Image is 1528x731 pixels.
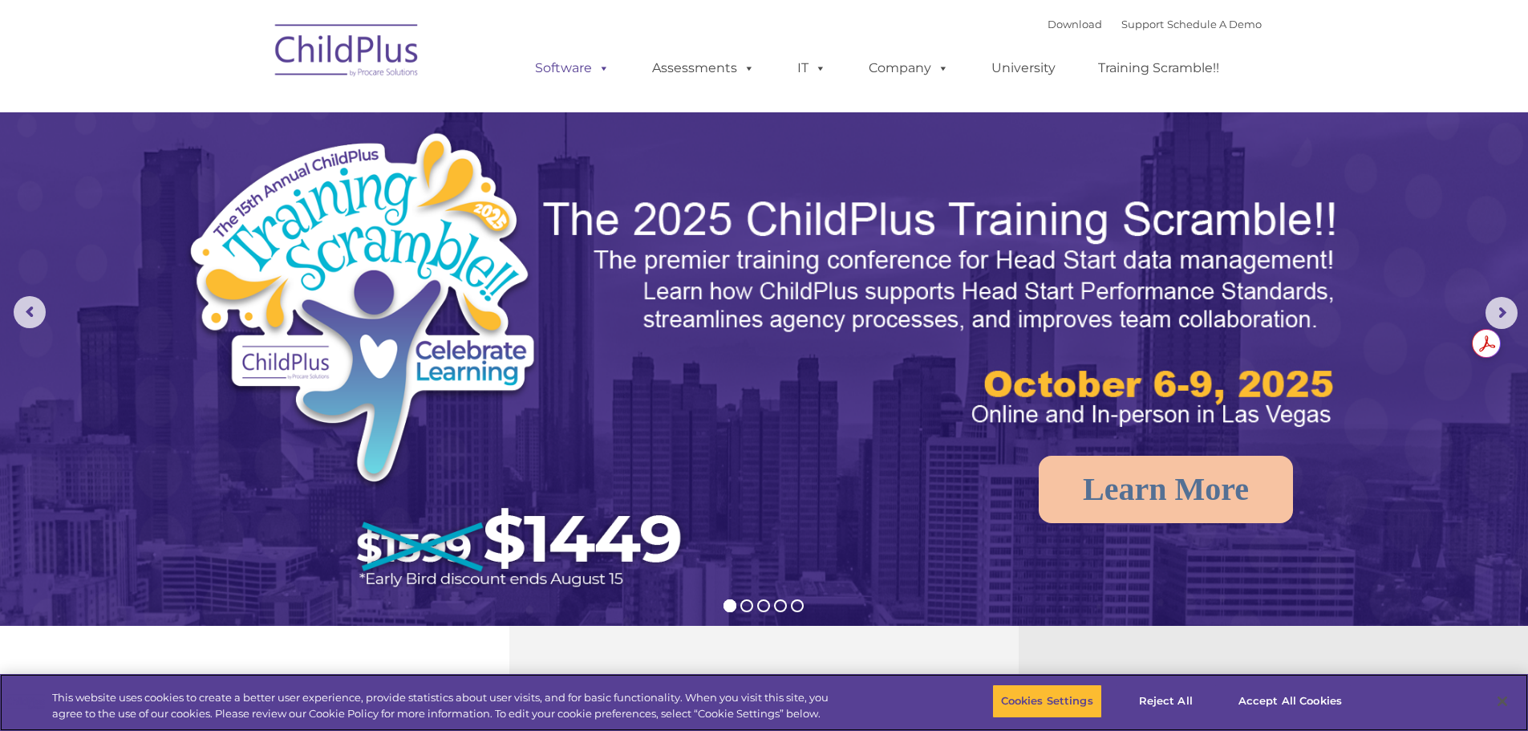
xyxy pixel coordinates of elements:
a: University [975,52,1072,84]
button: Close [1485,684,1520,719]
a: Learn More [1039,456,1293,523]
button: Reject All [1116,684,1216,718]
a: Company [853,52,965,84]
button: Accept All Cookies [1230,684,1351,718]
button: Cookies Settings [992,684,1102,718]
a: Software [519,52,626,84]
a: Training Scramble!! [1082,52,1235,84]
div: This website uses cookies to create a better user experience, provide statistics about user visit... [52,690,841,721]
span: Last name [223,106,272,118]
a: Assessments [636,52,771,84]
font: | [1048,18,1262,30]
a: IT [781,52,842,84]
span: Phone number [223,172,291,184]
a: Schedule A Demo [1167,18,1262,30]
img: ChildPlus by Procare Solutions [267,13,428,93]
a: Support [1121,18,1164,30]
a: Download [1048,18,1102,30]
